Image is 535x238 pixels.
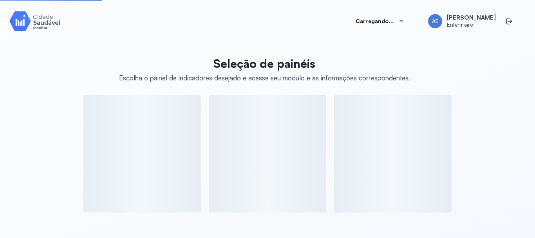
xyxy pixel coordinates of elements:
[447,14,496,22] span: [PERSON_NAME]
[9,10,60,32] img: Logotipo do produto Monitor
[432,18,438,25] span: AE
[119,56,410,71] p: Seleção de painéis
[346,13,414,29] button: Carregando...
[447,22,496,28] span: Enfermeiro
[119,74,410,82] div: Escolha o painel de indicadores desejado e acesse seu módulo e as informações correspondentes.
